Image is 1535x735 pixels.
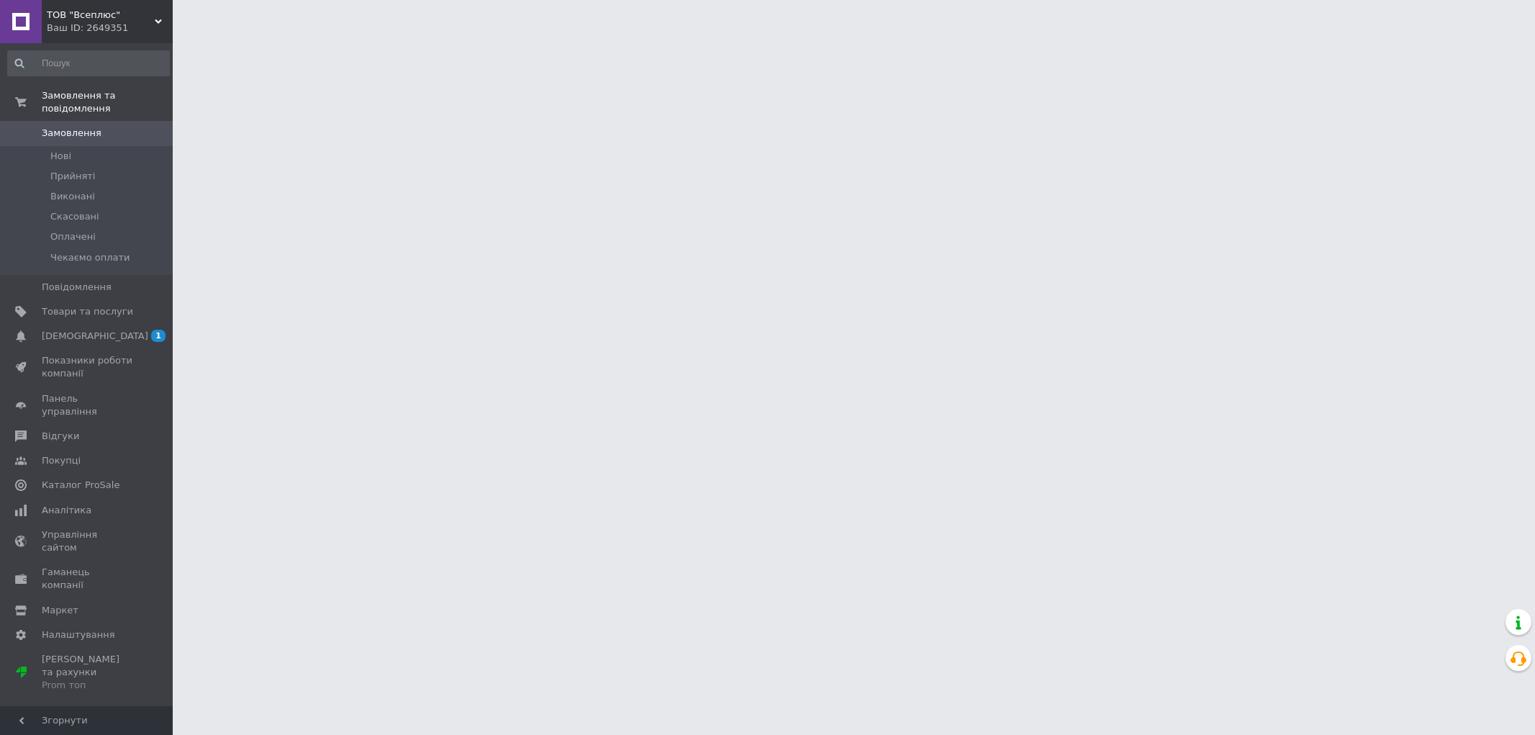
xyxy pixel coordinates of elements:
[47,22,173,35] div: Ваш ID: 2649351
[50,190,95,203] span: Виконані
[151,330,166,342] span: 1
[42,604,78,617] span: Маркет
[42,330,148,343] span: [DEMOGRAPHIC_DATA]
[42,679,133,692] div: Prom топ
[42,392,133,418] span: Панель управління
[50,210,99,223] span: Скасовані
[7,50,170,76] input: Пошук
[42,305,133,318] span: Товари та послуги
[42,127,101,140] span: Замовлення
[42,454,81,467] span: Покупці
[42,504,91,517] span: Аналітика
[50,170,95,183] span: Прийняті
[42,628,115,641] span: Налаштування
[50,230,96,243] span: Оплачені
[42,528,133,554] span: Управління сайтом
[42,281,112,294] span: Повідомлення
[42,89,173,115] span: Замовлення та повідомлення
[42,653,133,693] span: [PERSON_NAME] та рахунки
[47,9,155,22] span: ТОВ "Всеплюс"
[42,354,133,380] span: Показники роботи компанії
[42,566,133,592] span: Гаманець компанії
[42,479,119,492] span: Каталог ProSale
[50,150,71,163] span: Нові
[42,430,79,443] span: Відгуки
[50,251,130,264] span: Чекаємо оплати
